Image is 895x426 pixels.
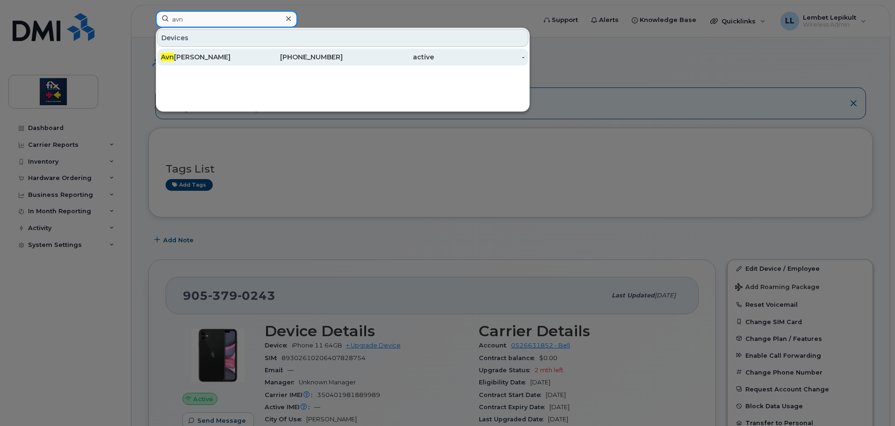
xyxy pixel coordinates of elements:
a: Avn[PERSON_NAME][PHONE_NUMBER]active- [157,49,528,65]
div: [PHONE_NUMBER] [252,52,343,62]
div: Devices [157,29,528,47]
span: Avn [161,53,174,61]
div: - [434,52,525,62]
div: active [343,52,434,62]
div: [PERSON_NAME] [161,52,252,62]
